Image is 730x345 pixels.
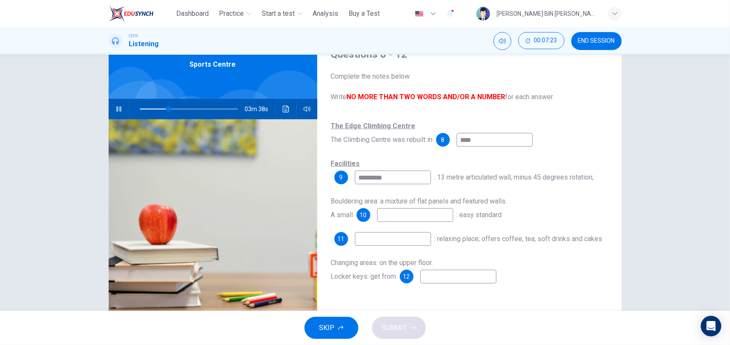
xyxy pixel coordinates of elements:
[494,32,511,50] div: Mute
[262,9,295,19] span: Start a test
[331,259,433,280] span: Changing areas: on the upper floor. Locker keys: get from
[309,6,342,21] button: Analysis
[360,212,367,218] span: 10
[457,211,502,219] span: : easy standard
[434,173,594,181] span: : 13 metre articulated wall; minus 45 degrees rotation;
[176,9,209,19] span: Dashboard
[349,9,380,19] span: Buy a Test
[340,174,343,180] span: 9
[403,274,410,280] span: 12
[701,316,721,336] div: Open Intercom Messenger
[331,122,433,144] span: The Climbing Centre was rebuilt in
[414,11,425,17] img: en
[173,6,212,21] button: Dashboard
[313,9,338,19] span: Analysis
[331,122,416,130] u: The Edge Climbing Centre
[331,71,608,102] span: Complete the notes below. Write for each answer.
[441,137,445,143] span: 8
[497,9,598,19] div: [PERSON_NAME] BIN [PERSON_NAME]
[304,317,358,339] button: SKIP
[190,59,236,70] span: Sports Centre
[219,9,244,19] span: Practice
[109,5,154,22] img: ELTC logo
[279,99,293,119] button: Click to see the audio transcription
[258,6,306,21] button: Start a test
[338,236,345,242] span: 11
[129,39,159,49] h1: Listening
[518,32,564,49] button: 00:07:23
[129,33,138,39] span: CEFR
[476,7,490,21] img: Profile picture
[109,119,317,327] img: Sports Centre
[347,93,505,101] b: NO MORE THAN TWO WORDS AND/OR A NUMBER
[534,37,557,44] span: 00:07:23
[578,38,615,44] span: END SESSION
[245,99,275,119] span: 03m 38s
[319,322,335,334] span: SKIP
[109,5,173,22] a: ELTC logo
[518,32,564,50] div: Hide
[331,159,360,168] u: Facilities
[331,197,507,219] span: Bouldering area: a mixture of flat panels and featured walls. A small
[216,6,255,21] button: Practice
[434,235,603,243] span: : relaxing place; offers coffee, tea, soft drinks and cakes
[571,32,622,50] button: END SESSION
[345,6,383,21] button: Buy a Test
